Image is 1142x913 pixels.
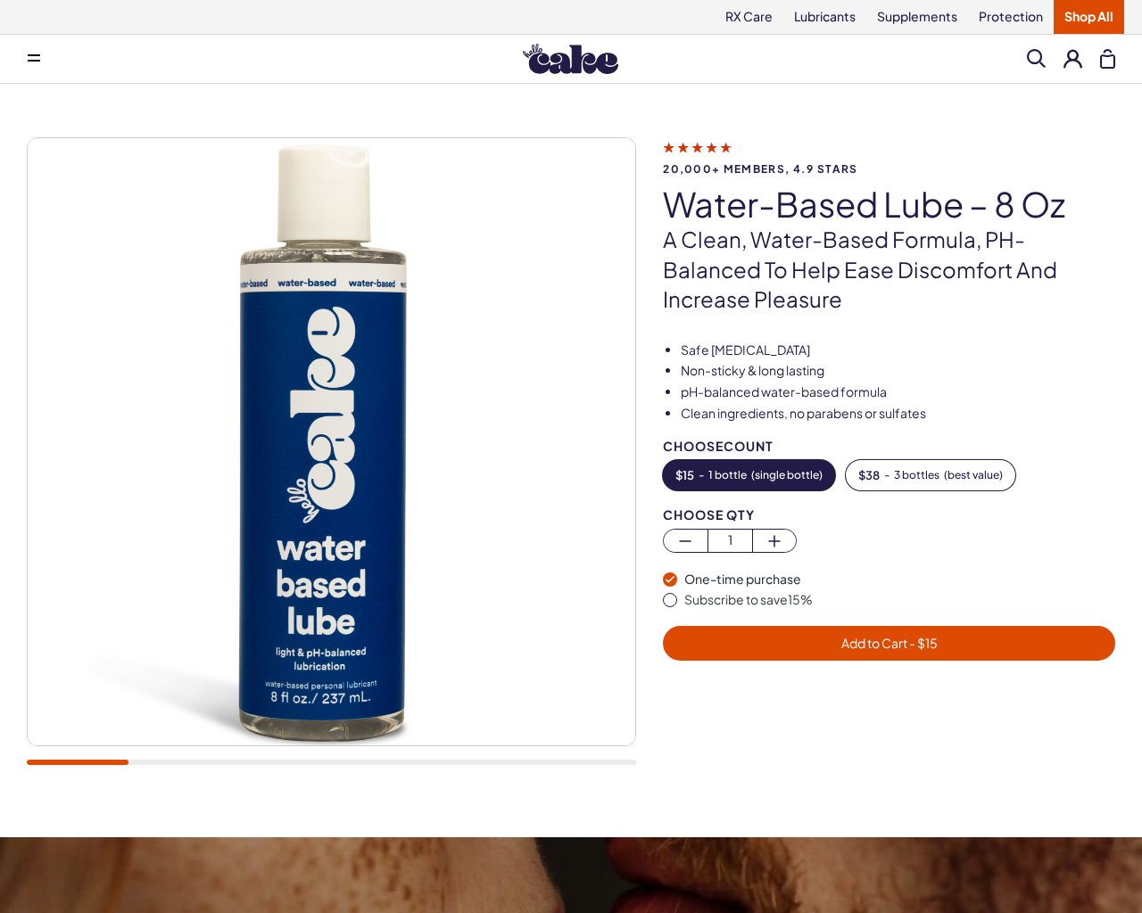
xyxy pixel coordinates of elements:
[681,383,1115,401] li: pH-balanced water-based formula
[523,44,618,74] img: Hello Cake
[751,469,823,481] span: ( single bottle )
[663,460,835,490] button: -
[663,185,1115,223] h1: Water-Based Lube – 8 oz
[684,591,1115,609] div: Subscribe to save 15 %
[675,469,694,481] span: $ 15
[681,341,1115,359] li: Safe [MEDICAL_DATA]
[708,530,752,550] span: 1
[684,571,1115,588] div: One-time purchase
[663,225,1115,315] p: A clean, water-based formula, pH-balanced to help ease discomfort and increase pleasure
[944,469,1003,481] span: ( best value )
[663,139,1115,175] a: 20,000+ members, 4.9 stars
[907,635,938,651] span: - $ 15
[28,138,635,745] img: Water-Based Lube – 8 oz
[663,440,1115,453] div: Choose Count
[846,460,1015,490] button: -
[681,362,1115,380] li: Non-sticky & long lasting
[663,508,1115,522] div: Choose Qty
[663,626,1115,661] button: Add to Cart - $15
[841,635,938,651] span: Add to Cart
[858,469,880,481] span: $ 38
[663,163,1115,175] span: 20,000+ members, 4.9 stars
[708,469,747,481] span: 1 bottle
[681,405,1115,423] li: Clean ingredients, no parabens or sulfates
[894,469,939,481] span: 3 bottles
